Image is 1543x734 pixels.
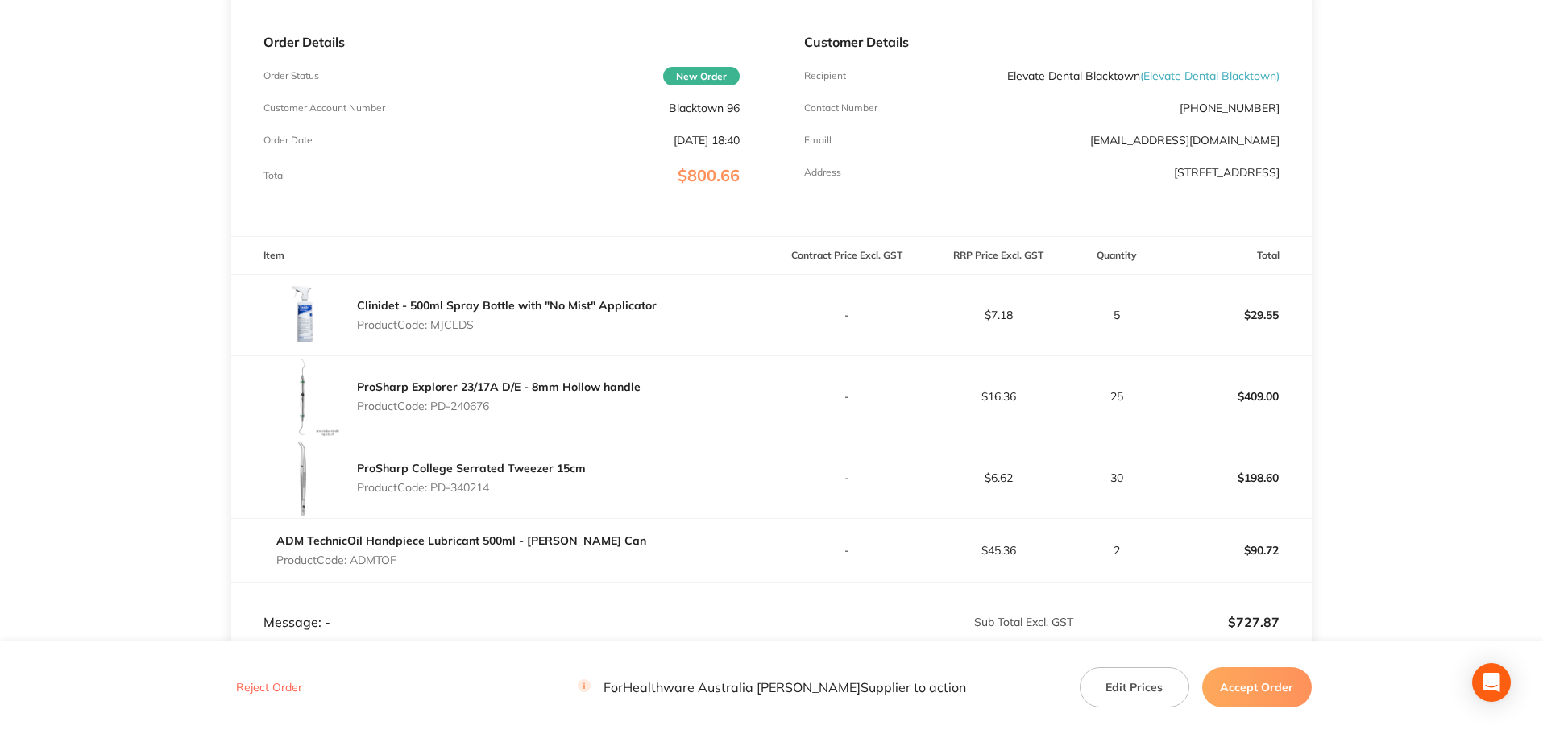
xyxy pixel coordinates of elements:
p: $29.55 [1161,296,1311,334]
p: Order Date [263,135,313,146]
p: Product Code: PD-340214 [357,481,586,494]
p: Address [804,167,841,178]
img: OTU5M2RhYQ [263,356,344,437]
th: Quantity [1074,237,1160,275]
p: [PHONE_NUMBER] [1180,102,1280,114]
p: [STREET_ADDRESS] [1174,166,1280,179]
p: Sub Total Excl. GST [773,616,1073,628]
a: ProSharp Explorer 23/17A D/E - 8mm Hollow handle [357,379,641,394]
button: Edit Prices [1080,667,1189,707]
p: Product Code: MJCLDS [357,318,657,331]
span: New Order [663,67,740,85]
span: $800.66 [678,165,740,185]
p: Product Code: ADMTOF [276,554,646,566]
div: Open Intercom Messenger [1472,663,1511,702]
a: ADM TechnicOil Handpiece Lubricant 500ml - [PERSON_NAME] Can [276,533,646,548]
p: Order Details [263,35,739,49]
th: Total [1160,237,1312,275]
p: Product Code: PD-240676 [357,400,641,413]
p: Customer Details [804,35,1280,49]
a: ProSharp College Serrated Tweezer 15cm [357,461,586,475]
p: Blacktown 96 [669,102,740,114]
p: Total [263,170,285,181]
button: Reject Order [231,681,307,695]
p: - [773,309,923,321]
p: $727.87 [1075,615,1280,629]
p: Contact Number [804,102,877,114]
p: 25 [1075,390,1159,403]
p: Elevate Dental Blacktown [1007,69,1280,82]
p: Emaill [804,135,832,146]
img: NWI3YWc3bQ [263,275,344,355]
p: Recipient [804,70,846,81]
p: $45.36 [923,544,1073,557]
a: Clinidet - 500ml Spray Bottle with "No Mist" Applicator [357,298,657,313]
th: Item [231,237,771,275]
span: ( Elevate Dental Blacktown ) [1140,68,1280,83]
p: $90.72 [1161,531,1311,570]
p: $6.62 [923,471,1073,484]
a: [EMAIL_ADDRESS][DOMAIN_NAME] [1090,133,1280,147]
p: - [773,390,923,403]
p: $198.60 [1161,458,1311,497]
th: RRP Price Excl. GST [923,237,1074,275]
img: OTdheXV3YQ [263,437,344,518]
p: - [773,471,923,484]
p: $16.36 [923,390,1073,403]
p: 30 [1075,471,1159,484]
th: Contract Price Excl. GST [772,237,923,275]
p: 2 [1075,544,1159,557]
p: Customer Account Number [263,102,385,114]
p: [DATE] 18:40 [674,134,740,147]
p: Order Status [263,70,319,81]
p: - [773,544,923,557]
p: $409.00 [1161,377,1311,416]
p: 5 [1075,309,1159,321]
button: Accept Order [1202,667,1312,707]
p: $7.18 [923,309,1073,321]
p: For Healthware Australia [PERSON_NAME] Supplier to action [578,680,966,695]
td: Message: - [231,582,771,630]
